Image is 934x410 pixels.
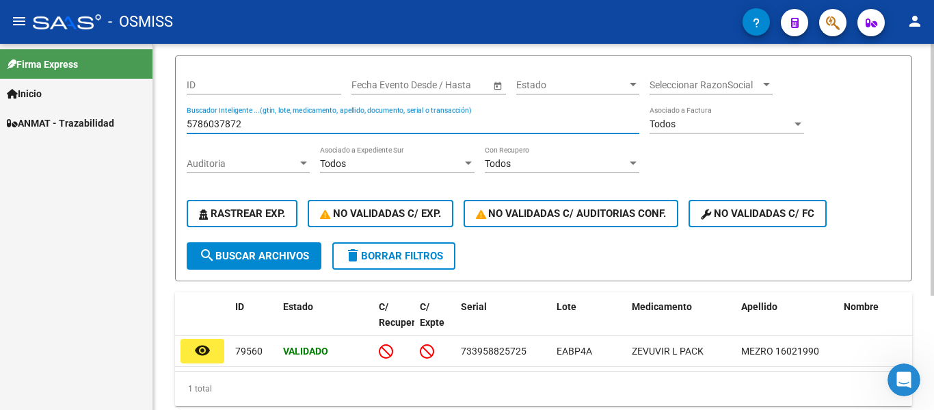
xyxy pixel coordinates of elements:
span: Apellido [741,301,777,312]
span: Todos [320,158,346,169]
span: Estado [516,79,627,91]
datatable-header-cell: Estado [278,292,373,353]
button: No Validadas c/ Exp. [308,200,453,227]
span: 733958825725 [461,346,526,357]
span: C/ Expte [420,301,444,328]
span: ANMAT - Trazabilidad [7,116,114,131]
span: No validadas c/ FC [701,207,814,220]
datatable-header-cell: Apellido [736,292,838,353]
datatable-header-cell: Lote [551,292,626,353]
mat-icon: delete [345,247,361,264]
mat-icon: search [199,247,215,264]
input: Fecha fin [413,79,480,91]
span: No Validadas c/ Exp. [320,207,441,220]
span: Inicio [7,86,42,101]
span: Rastrear Exp. [199,207,285,220]
span: ZEVUVIR L PACK [632,346,704,357]
span: Seleccionar RazonSocial [650,79,760,91]
div: 1 total [175,372,912,406]
span: No Validadas c/ Auditorias Conf. [476,207,667,220]
span: Medicamento [632,301,692,312]
datatable-header-cell: C/ Expte [414,292,455,353]
mat-icon: remove_red_eye [194,342,211,359]
span: Auditoria [187,158,297,170]
button: Rastrear Exp. [187,200,297,227]
span: MEZRO 16021990 [741,346,819,357]
datatable-header-cell: Medicamento [626,292,736,353]
span: Todos [485,158,511,169]
span: - OSMISS [108,7,173,37]
button: Buscar Archivos [187,242,321,270]
strong: Validado [283,346,328,357]
span: ID [235,301,244,312]
datatable-header-cell: ID [230,292,278,353]
button: Borrar Filtros [332,242,455,270]
mat-icon: person [907,13,923,29]
span: 79560 [235,346,263,357]
button: No validadas c/ FC [689,200,827,227]
datatable-header-cell: Serial [455,292,551,353]
span: Lote [557,301,576,312]
datatable-header-cell: C/ Recupero [373,292,414,353]
span: Nombre [844,301,879,312]
span: Firma Express [7,57,78,72]
span: EABP4A [557,346,592,357]
span: Todos [650,118,676,129]
span: Estado [283,301,313,312]
span: Serial [461,301,487,312]
span: Borrar Filtros [345,250,443,262]
input: Fecha inicio [351,79,401,91]
span: C/ Recupero [379,301,421,328]
button: No Validadas c/ Auditorias Conf. [464,200,679,227]
button: Open calendar [490,78,505,92]
iframe: Intercom live chat [888,363,920,396]
mat-icon: menu [11,13,27,29]
span: Buscar Archivos [199,250,309,262]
